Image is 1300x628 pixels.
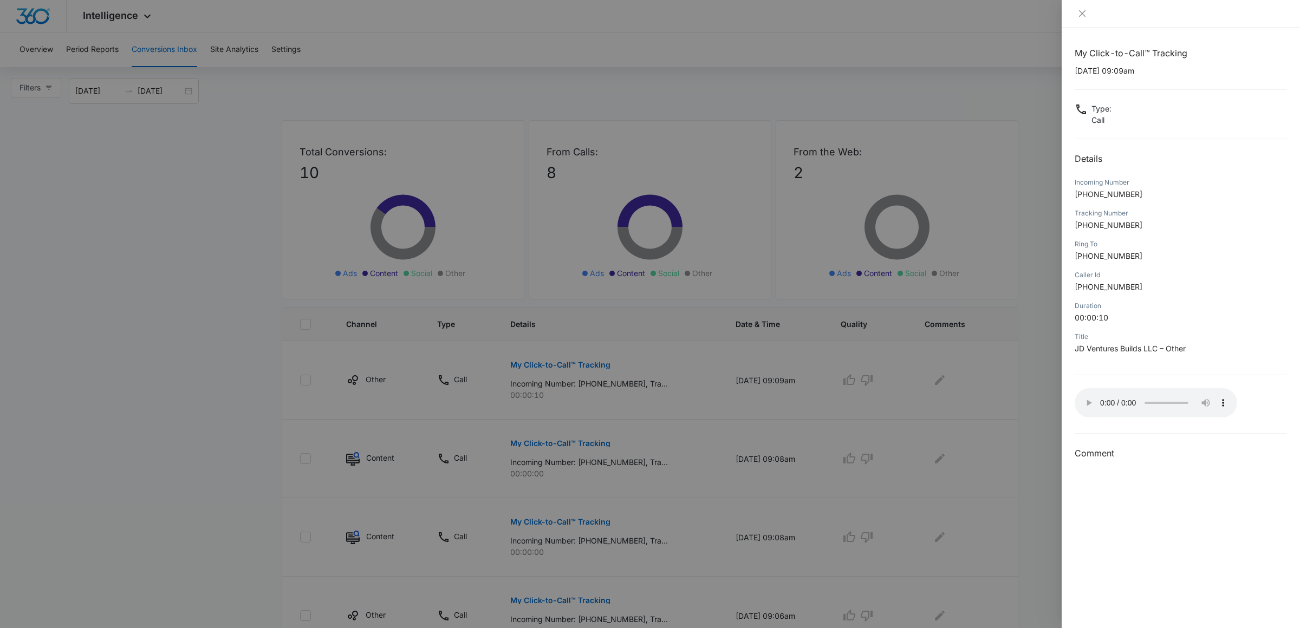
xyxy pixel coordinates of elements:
p: [DATE] 09:09am [1075,65,1287,76]
span: [PHONE_NUMBER] [1075,282,1142,291]
span: [PHONE_NUMBER] [1075,251,1142,260]
button: Close [1075,9,1090,18]
div: Ring To [1075,239,1287,249]
span: close [1078,9,1087,18]
h2: Details [1075,152,1287,165]
span: [PHONE_NUMBER] [1075,189,1142,199]
span: JD Ventures Builds LLC – Other [1075,344,1186,353]
h3: Comment [1075,447,1287,460]
div: Incoming Number [1075,178,1287,187]
div: Duration [1075,301,1287,311]
span: [PHONE_NUMBER] [1075,220,1142,230]
h1: My Click-to-Call™ Tracking [1075,47,1287,60]
p: Call [1091,114,1111,126]
div: Title [1075,332,1287,342]
p: Type : [1091,103,1111,114]
div: Caller Id [1075,270,1287,280]
span: 00:00:10 [1075,313,1108,322]
audio: Your browser does not support the audio tag. [1075,388,1237,417]
div: Tracking Number [1075,208,1287,218]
